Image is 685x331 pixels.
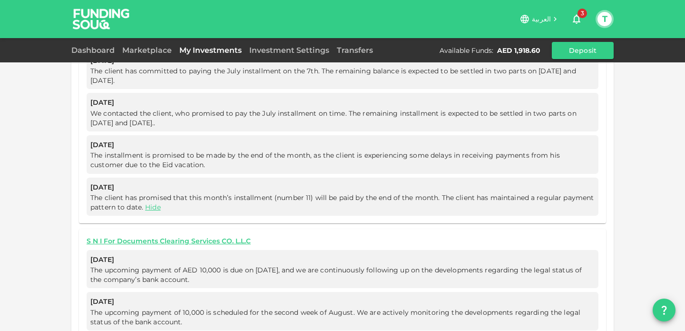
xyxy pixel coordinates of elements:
[145,203,161,211] a: Hide
[118,46,176,55] a: Marketplace
[90,139,595,151] span: [DATE]
[90,67,576,85] span: The client has committed to paying the July installment on the 7th. The remaining balance is expe...
[90,181,595,193] span: [DATE]
[597,12,612,26] button: T
[245,46,333,55] a: Investment Settings
[90,97,595,109] span: [DATE]
[176,46,245,55] a: My Investments
[90,296,595,308] span: [DATE]
[90,308,580,326] span: The upcoming payment of 10,000 is scheduled for the second week of August. We are actively monito...
[90,193,594,211] span: The client has promised that this month’s installment (number 11) will be paid by the end of the ...
[440,46,493,55] div: Available Funds :
[71,46,118,55] a: Dashboard
[90,109,577,127] span: We contacted the client, who promised to pay the July installment on time. The remaining installm...
[567,10,586,29] button: 3
[497,46,540,55] div: AED 1,918.60
[577,9,587,18] span: 3
[90,254,595,266] span: [DATE]
[653,299,675,321] button: question
[90,151,560,169] span: The installment is promised to be made by the end of the month, as the client is experiencing som...
[532,15,551,23] span: العربية
[333,46,377,55] a: Transfers
[552,42,614,59] button: Deposit
[87,237,598,246] a: S N I For Documents Clearing Services CO. L.L.C
[90,266,582,284] span: The upcoming payment of AED 10,000 is due on [DATE], and we are continuously following up on the ...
